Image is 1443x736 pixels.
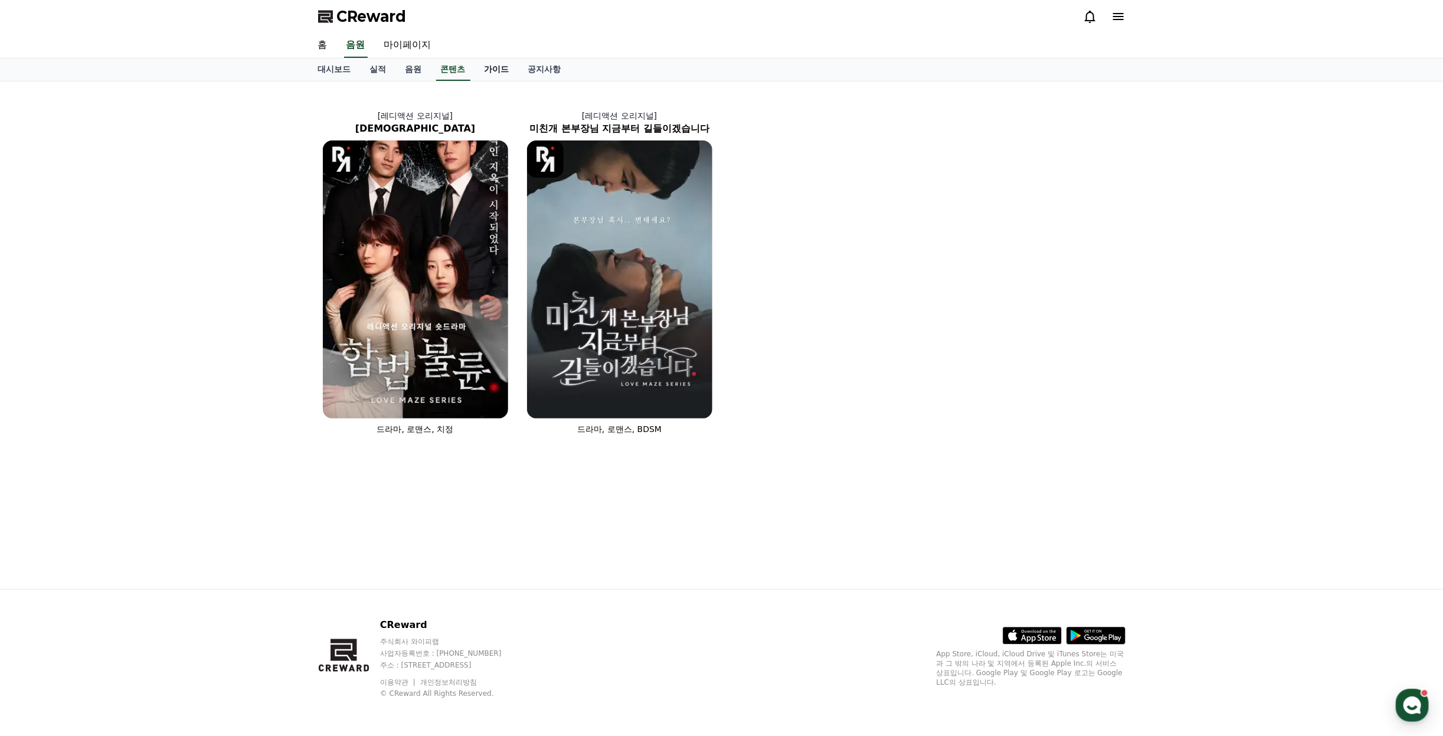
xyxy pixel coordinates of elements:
img: 미친개 본부장님 지금부터 길들이겠습니다 [527,140,712,418]
img: [object Object] Logo [323,140,360,178]
p: 사업자등록번호 : [PHONE_NUMBER] [380,649,524,658]
p: [레디액션 오리지널] [518,110,722,122]
span: CReward [337,7,407,26]
a: 실적 [361,58,396,81]
a: CReward [318,7,407,26]
span: 대화 [108,392,122,402]
a: [레디액션 오리지널] 미친개 본부장님 지금부터 길들이겠습니다 미친개 본부장님 지금부터 길들이겠습니다 [object Object] Logo 드라마, 로맨스, BDSM [518,100,722,444]
span: 설정 [182,392,197,401]
span: 드라마, 로맨스, BDSM [577,424,662,434]
a: 이용약관 [380,678,417,686]
a: 가이드 [475,58,519,81]
a: 홈 [309,33,337,58]
p: [레디액션 오리지널] [313,110,518,122]
span: 드라마, 로맨스, 치정 [377,424,454,434]
a: 공지사항 [519,58,571,81]
p: 주소 : [STREET_ADDRESS] [380,660,524,670]
p: 주식회사 와이피랩 [380,637,524,646]
a: [레디액션 오리지널] [DEMOGRAPHIC_DATA] 합법불륜 [object Object] Logo 드라마, 로맨스, 치정 [313,100,518,444]
a: 마이페이지 [375,33,441,58]
p: © CReward All Rights Reserved. [380,689,524,698]
a: 개인정보처리방침 [420,678,477,686]
a: 홈 [4,374,78,404]
img: 합법불륜 [323,140,508,418]
img: [object Object] Logo [527,140,564,178]
a: 대화 [78,374,152,404]
span: 홈 [37,392,44,401]
h2: [DEMOGRAPHIC_DATA] [313,122,518,136]
a: 설정 [152,374,227,404]
p: CReward [380,618,524,632]
a: 음원 [344,33,368,58]
a: 콘텐츠 [436,58,470,81]
a: 대시보드 [309,58,361,81]
h2: 미친개 본부장님 지금부터 길들이겠습니다 [518,122,722,136]
p: App Store, iCloud, iCloud Drive 및 iTunes Store는 미국과 그 밖의 나라 및 지역에서 등록된 Apple Inc.의 서비스 상표입니다. Goo... [937,649,1125,687]
a: 음원 [396,58,431,81]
